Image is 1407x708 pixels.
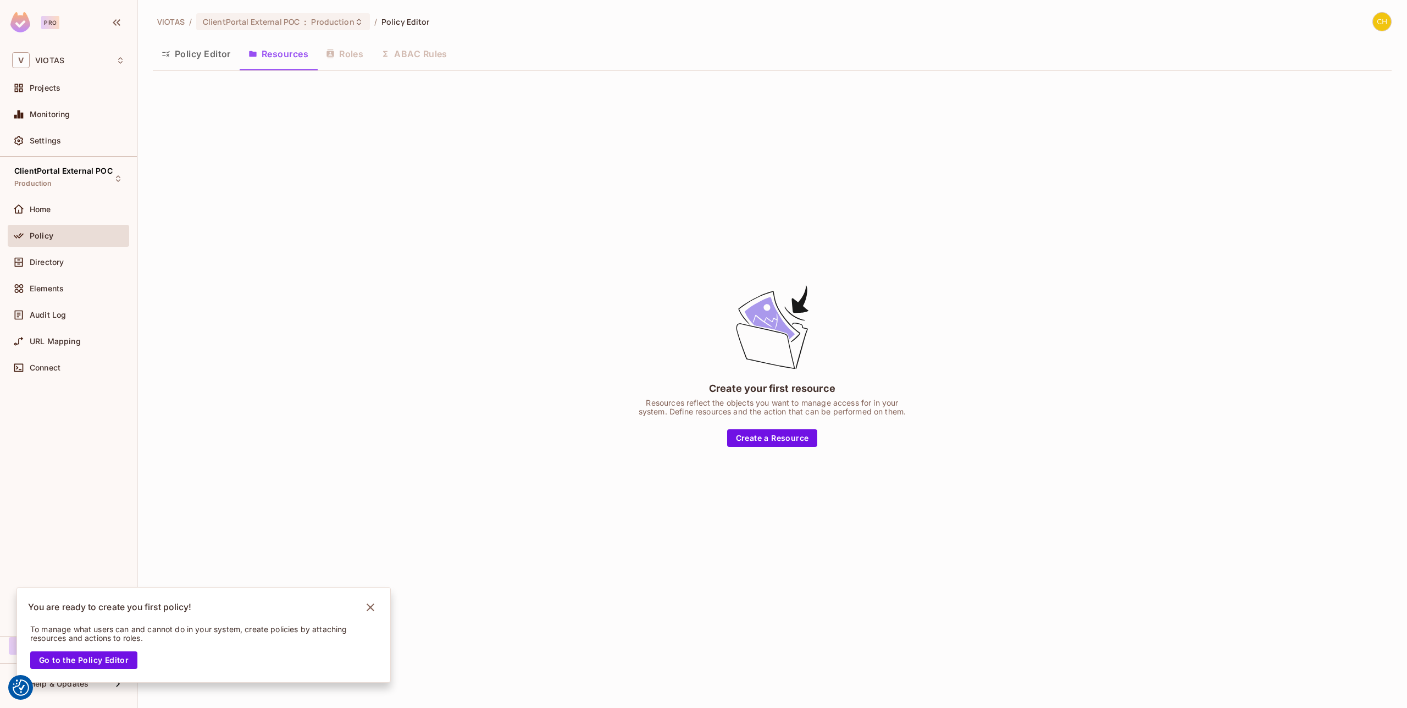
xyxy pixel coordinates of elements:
[240,40,317,68] button: Resources
[10,12,30,32] img: SReyMgAAAABJRU5ErkJggg==
[12,52,30,68] span: V
[381,16,430,27] span: Policy Editor
[30,363,60,372] span: Connect
[30,625,362,643] p: To manage what users can and cannot do in your system, create policies by attaching resources and...
[1373,13,1391,31] img: christie.molloy@viotas.com
[30,651,137,669] button: Go to the Policy Editor
[14,167,113,175] span: ClientPortal External POC
[30,84,60,92] span: Projects
[30,231,53,240] span: Policy
[30,110,70,119] span: Monitoring
[35,56,64,65] span: Workspace: VIOTAS
[30,311,66,319] span: Audit Log
[30,337,81,346] span: URL Mapping
[635,399,910,416] div: Resources reflect the objects you want to manage access for in your system. Define resources and ...
[727,429,818,447] button: Create a Resource
[28,602,191,613] p: You are ready to create you first policy!
[30,258,64,267] span: Directory
[203,16,300,27] span: ClientPortal External POC
[41,16,59,29] div: Pro
[374,16,377,27] li: /
[311,16,354,27] span: Production
[153,40,240,68] button: Policy Editor
[13,679,29,696] img: Revisit consent button
[14,179,52,188] span: Production
[30,284,64,293] span: Elements
[13,679,29,696] button: Consent Preferences
[30,136,61,145] span: Settings
[157,16,185,27] span: the active workspace
[303,18,307,26] span: :
[189,16,192,27] li: /
[709,381,835,395] div: Create your first resource
[30,205,51,214] span: Home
